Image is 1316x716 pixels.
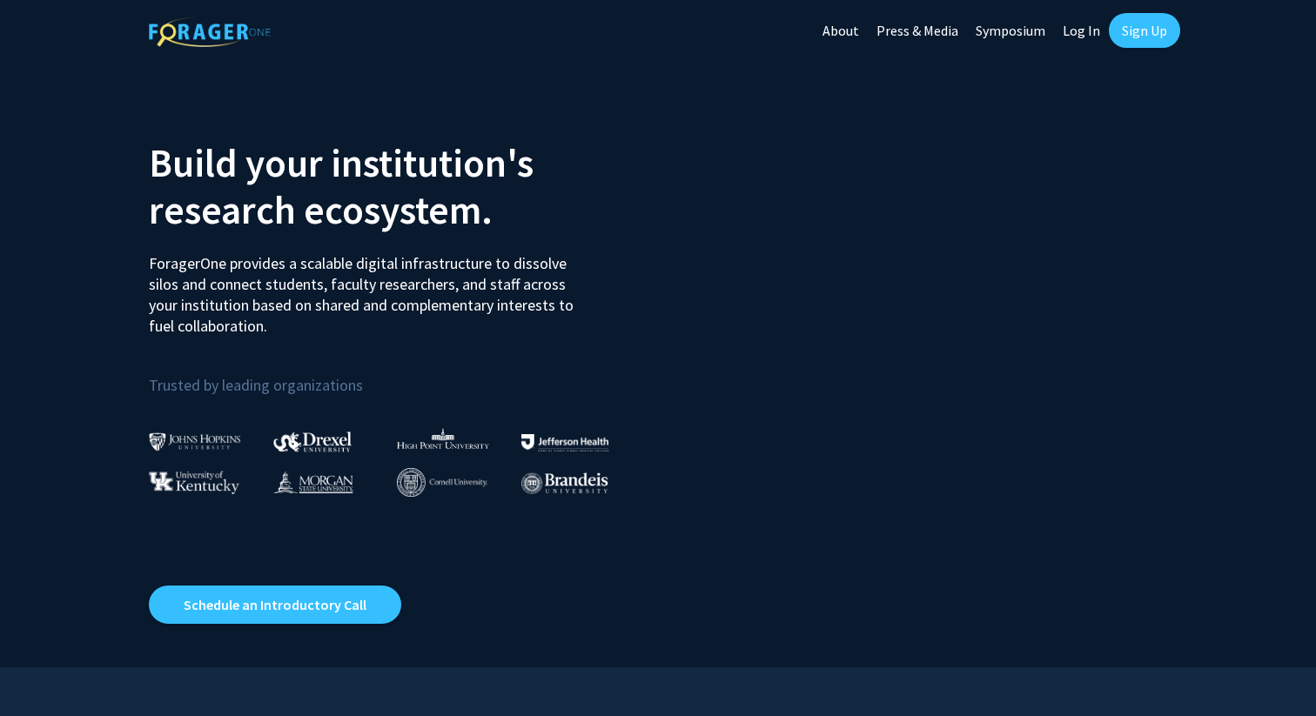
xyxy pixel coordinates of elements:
img: University of Kentucky [149,471,239,494]
p: Trusted by leading organizations [149,351,645,398]
img: High Point University [397,428,489,449]
p: ForagerOne provides a scalable digital infrastructure to dissolve silos and connect students, fac... [149,240,586,337]
h2: Build your institution's research ecosystem. [149,139,645,233]
img: Cornell University [397,468,487,497]
img: Brandeis University [521,472,608,494]
a: Sign Up [1109,13,1180,48]
img: Morgan State University [273,471,353,493]
img: Johns Hopkins University [149,432,241,451]
img: ForagerOne Logo [149,17,271,47]
img: Thomas Jefferson University [521,434,608,451]
img: Drexel University [273,432,352,452]
a: Opens in a new tab [149,586,401,624]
